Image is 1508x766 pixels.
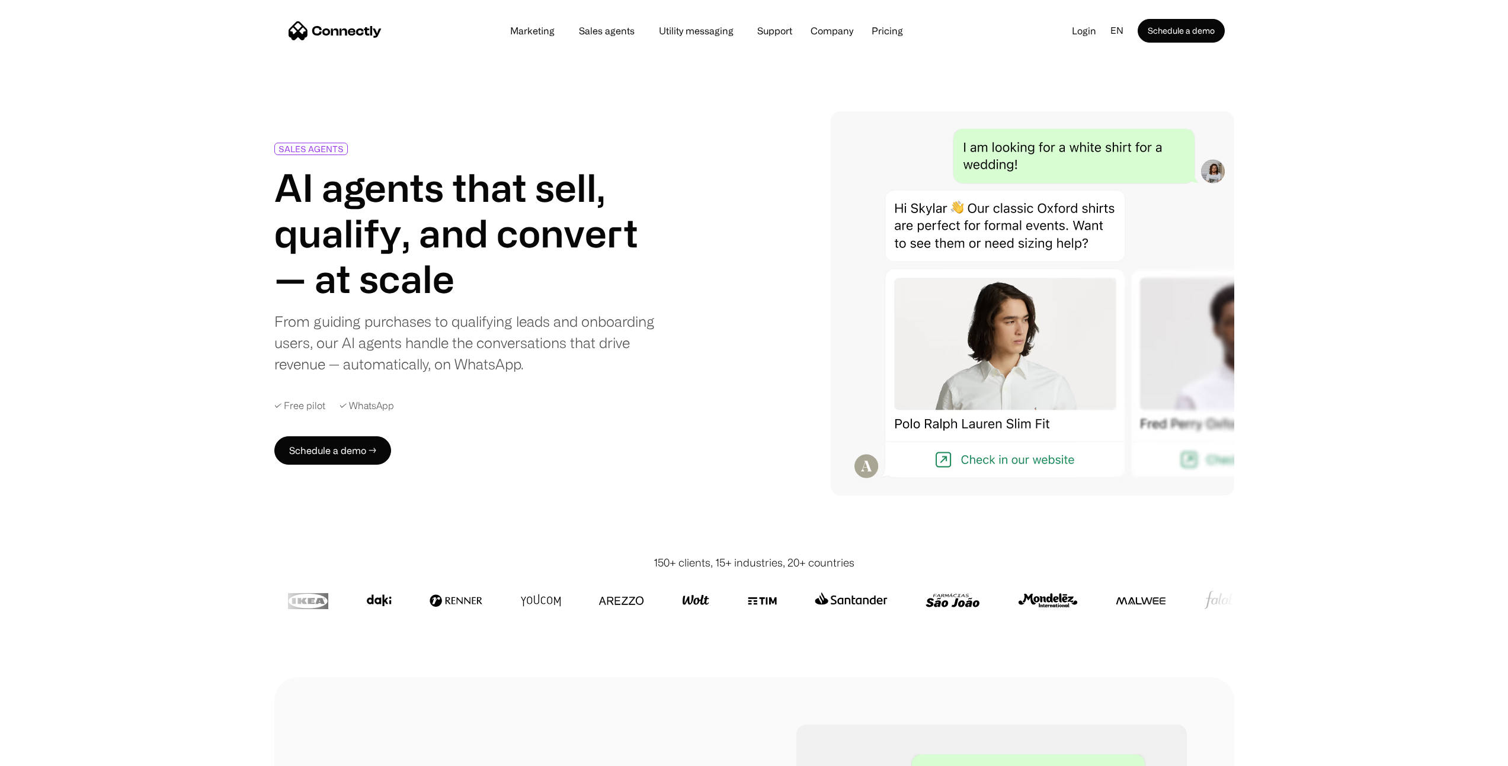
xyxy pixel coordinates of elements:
div: From guiding purchases to qualifying leads and onboarding users, our AI agents handle the convers... [274,311,663,375]
a: Schedule a demo → [274,436,391,465]
div: Company [811,22,853,39]
ul: Language list [24,745,71,762]
a: Pricing [862,26,913,36]
div: Company [807,22,857,39]
div: en [1106,22,1138,40]
a: Schedule a demo [1138,19,1225,43]
div: en [1110,22,1123,40]
a: home [289,22,382,40]
h1: AI agents that sell, qualify, and convert — at scale [274,165,663,301]
a: Utility messaging [649,26,743,36]
a: Support [748,26,802,36]
a: Sales agents [569,26,644,36]
div: ✓ Free pilot [274,398,325,413]
div: ✓ WhatsApp [340,398,394,413]
a: Login [1062,22,1106,40]
div: 150+ clients, 15+ industries, 20+ countries [654,555,854,571]
aside: Language selected: English [12,744,71,762]
div: SALES AGENTS [278,144,344,153]
a: Marketing [501,26,564,36]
